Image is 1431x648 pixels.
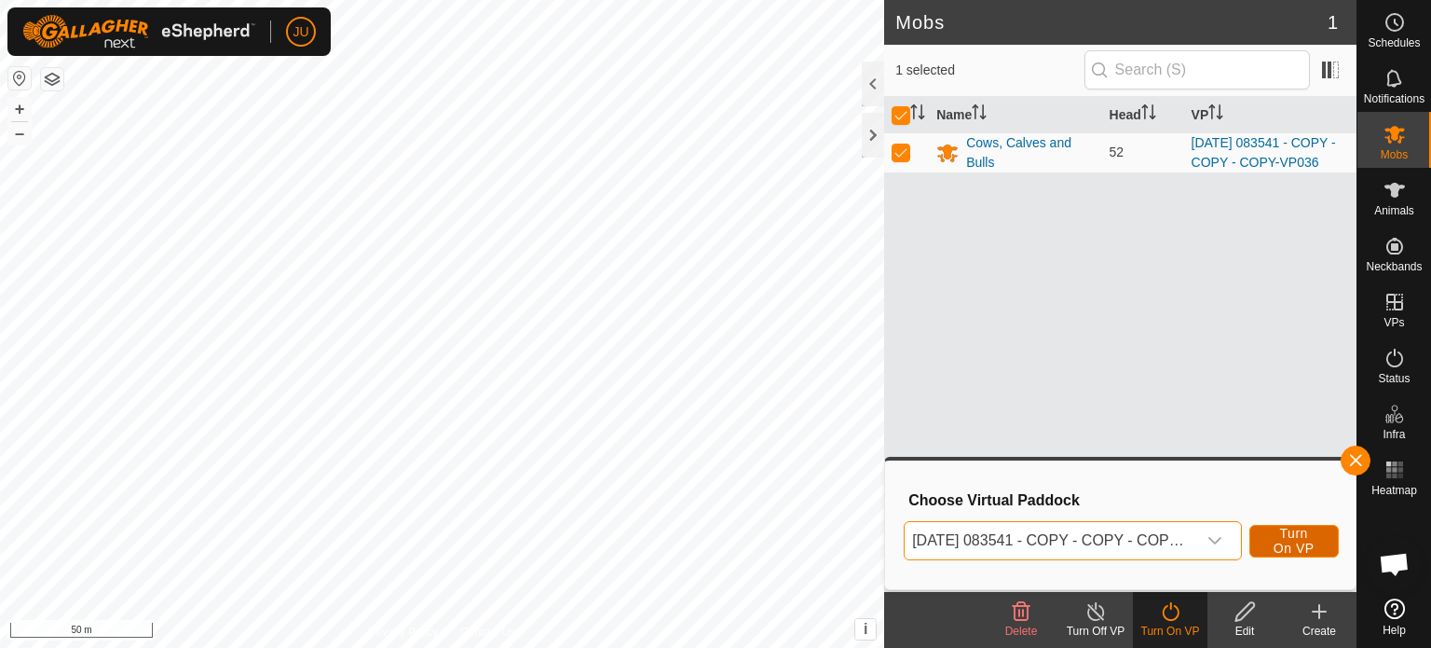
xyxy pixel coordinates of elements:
span: i [864,621,867,637]
span: Schedules [1368,37,1420,48]
th: Head [1102,97,1184,133]
span: Delete [1005,625,1038,638]
a: [DATE] 083541 - COPY - COPY - COPY-VP036 [1192,135,1336,170]
span: Neckbands [1366,261,1422,272]
div: Turn Off VP [1058,623,1133,640]
button: + [8,98,31,120]
span: VPs [1383,317,1404,328]
th: Name [929,97,1101,133]
div: Edit [1207,623,1282,640]
button: – [8,122,31,145]
a: Help [1357,591,1431,643]
span: Turn On VP [1273,526,1315,556]
input: Search (S) [1084,50,1310,90]
span: 1 selected [895,61,1083,80]
img: Gallagher Logo [22,15,255,48]
span: Help [1383,625,1406,636]
a: Contact Us [460,624,515,641]
span: JU [293,22,308,42]
p-sorticon: Activate to sort [1208,107,1223,122]
a: Privacy Policy [369,624,439,641]
button: Turn On VP [1249,525,1339,558]
button: Map Layers [41,68,63,90]
span: Status [1378,373,1410,384]
span: Animals [1374,205,1414,216]
span: Notifications [1364,93,1424,104]
p-sorticon: Activate to sort [1141,107,1156,122]
div: dropdown trigger [1196,522,1233,559]
button: Reset Map [8,67,31,90]
button: i [855,619,876,640]
h3: Choose Virtual Paddock [908,491,1337,509]
div: Cows, Calves and Bulls [966,133,1094,172]
span: Infra [1383,429,1405,440]
span: Mobs [1381,149,1408,160]
p-sorticon: Activate to sort [972,107,987,122]
span: 2025-08-12 083541 - COPY - COPY - COPY-VP037 [905,522,1196,559]
th: VP [1184,97,1356,133]
span: 1 [1328,8,1338,36]
div: Turn On VP [1133,623,1207,640]
h2: Mobs [895,11,1328,34]
span: Heatmap [1371,485,1417,496]
div: Create [1282,623,1356,640]
p-sorticon: Activate to sort [910,107,925,122]
span: 52 [1110,145,1124,159]
div: Open chat [1367,536,1423,592]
